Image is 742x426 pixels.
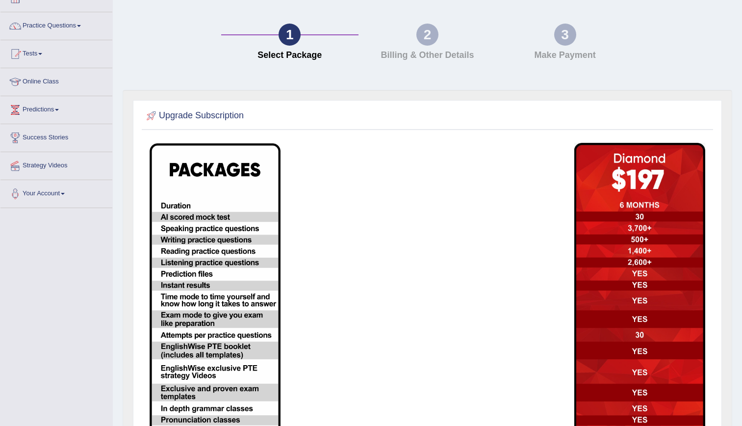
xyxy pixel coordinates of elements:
[0,96,112,121] a: Predictions
[0,124,112,149] a: Success Stories
[0,40,112,65] a: Tests
[363,51,491,60] h4: Billing & Other Details
[0,152,112,177] a: Strategy Videos
[416,24,438,46] div: 2
[501,51,629,60] h4: Make Payment
[144,108,244,123] h2: Upgrade Subscription
[226,51,354,60] h4: Select Package
[0,12,112,37] a: Practice Questions
[554,24,576,46] div: 3
[0,68,112,93] a: Online Class
[0,180,112,205] a: Your Account
[279,24,301,46] div: 1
